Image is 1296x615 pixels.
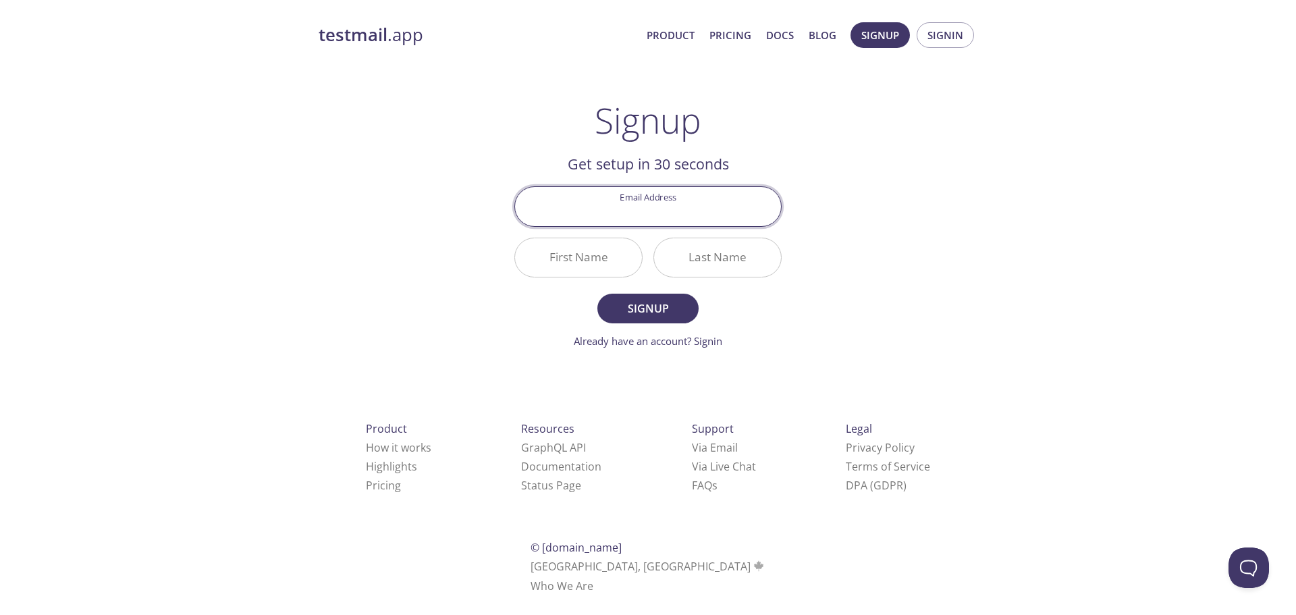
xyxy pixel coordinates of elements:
[861,26,899,44] span: Signup
[846,459,930,474] a: Terms of Service
[521,478,581,493] a: Status Page
[846,421,872,436] span: Legal
[366,478,401,493] a: Pricing
[514,153,782,176] h2: Get setup in 30 seconds
[319,24,636,47] a: testmail.app
[521,421,574,436] span: Resources
[709,26,751,44] a: Pricing
[692,459,756,474] a: Via Live Chat
[846,478,907,493] a: DPA (GDPR)
[647,26,695,44] a: Product
[692,421,734,436] span: Support
[766,26,794,44] a: Docs
[850,22,910,48] button: Signup
[927,26,963,44] span: Signin
[366,440,431,455] a: How it works
[319,23,387,47] strong: testmail
[521,459,601,474] a: Documentation
[531,559,766,574] span: [GEOGRAPHIC_DATA], [GEOGRAPHIC_DATA]
[595,100,701,140] h1: Signup
[574,334,722,348] a: Already have an account? Signin
[809,26,836,44] a: Blog
[612,299,684,318] span: Signup
[366,459,417,474] a: Highlights
[531,579,593,593] a: Who We Are
[692,478,718,493] a: FAQ
[1228,547,1269,588] iframe: Help Scout Beacon - Open
[597,294,699,323] button: Signup
[692,440,738,455] a: Via Email
[521,440,586,455] a: GraphQL API
[531,540,622,555] span: © [DOMAIN_NAME]
[712,478,718,493] span: s
[846,440,915,455] a: Privacy Policy
[366,421,407,436] span: Product
[917,22,974,48] button: Signin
